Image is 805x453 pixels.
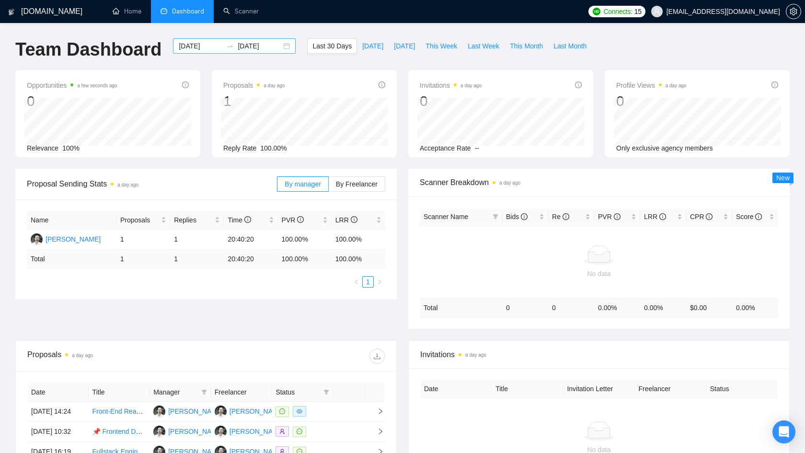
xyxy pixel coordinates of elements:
span: Last Month [553,41,586,51]
span: to [226,42,234,50]
div: 1 [223,92,285,110]
button: right [374,276,385,288]
span: dashboard [161,8,167,14]
th: Title [89,383,150,402]
img: logo [8,4,15,20]
th: Manager [149,383,211,402]
div: [PERSON_NAME] [230,426,285,437]
th: Freelancer [211,383,272,402]
span: Proposal Sending Stats [27,178,277,190]
span: 15 [634,6,642,17]
span: [DATE] [394,41,415,51]
span: filter [201,389,207,395]
span: By Freelancer [336,180,378,188]
input: Start date [179,41,222,51]
th: Freelancer [635,380,706,398]
button: This Month [505,38,548,54]
td: Total [420,298,502,317]
span: info-circle [521,213,528,220]
span: By manager [285,180,321,188]
span: info-circle [614,213,621,220]
time: a day ago [460,83,482,88]
button: [DATE] [357,38,389,54]
img: YV [153,426,165,438]
span: eye [297,408,302,414]
span: info-circle [182,81,189,88]
th: Invitation Letter [563,380,634,398]
span: info-circle [379,81,385,88]
span: LRR [335,216,357,224]
td: 20:40:20 [224,250,277,268]
input: End date [238,41,281,51]
span: user [654,8,660,15]
span: message [279,408,285,414]
span: filter [199,385,209,399]
span: right [377,279,382,285]
a: YV[PERSON_NAME] [215,407,285,415]
td: 100.00% [332,230,385,250]
span: setting [786,8,801,15]
th: Date [420,380,492,398]
div: [PERSON_NAME] [168,406,223,417]
td: $ 0.00 [686,298,732,317]
span: PVR [598,213,621,221]
span: Status [276,387,320,397]
td: 1 [170,230,224,250]
div: [PERSON_NAME] [46,234,101,244]
span: info-circle [659,213,666,220]
button: This Week [420,38,462,54]
td: [DATE] 10:32 [27,422,89,442]
span: filter [491,209,500,224]
td: [DATE] 14:24 [27,402,89,422]
time: a day ago [72,353,93,358]
span: Connects: [603,6,632,17]
button: setting [786,4,801,19]
a: setting [786,8,801,15]
img: YV [215,406,227,418]
div: Open Intercom Messenger [772,420,795,443]
time: a day ago [666,83,687,88]
div: Proposals [27,348,206,364]
button: download [369,348,385,364]
span: This Month [510,41,543,51]
span: Scanner Breakdown [420,176,778,188]
span: 100.00% [260,144,287,152]
span: PVR [282,216,304,224]
button: [DATE] [389,38,420,54]
a: homeHome [113,7,141,15]
td: 100.00% [278,230,332,250]
span: filter [493,214,498,220]
span: Manager [153,387,197,397]
span: info-circle [755,213,762,220]
time: a day ago [117,182,138,187]
span: left [354,279,359,285]
a: YV[PERSON_NAME] [153,407,223,415]
span: This Week [425,41,457,51]
span: Bids [506,213,528,221]
td: 📌 Frontend Developer for Interactive Productivity Tool (Diagram-Based Weekly Planner) [89,422,150,442]
span: Reply Rate [223,144,256,152]
span: Time [228,216,251,224]
span: info-circle [771,81,778,88]
th: Proposals [116,211,170,230]
span: filter [323,389,329,395]
span: Replies [174,215,213,225]
span: right [369,428,384,435]
span: Score [736,213,762,221]
time: a few seconds ago [77,83,117,88]
td: Total [27,250,116,268]
li: 1 [362,276,374,288]
td: 20:40:20 [224,230,277,250]
a: YV[PERSON_NAME] [31,235,101,243]
td: 0.00 % [594,298,640,317]
span: Invitations [420,80,482,91]
span: Last 30 Days [312,41,352,51]
div: 0 [420,92,482,110]
button: left [351,276,362,288]
a: YV[PERSON_NAME] [153,427,223,435]
span: info-circle [244,216,251,223]
div: No data [424,268,774,279]
a: searchScanner [223,7,259,15]
button: Last 30 Days [307,38,357,54]
span: Dashboard [172,7,204,15]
